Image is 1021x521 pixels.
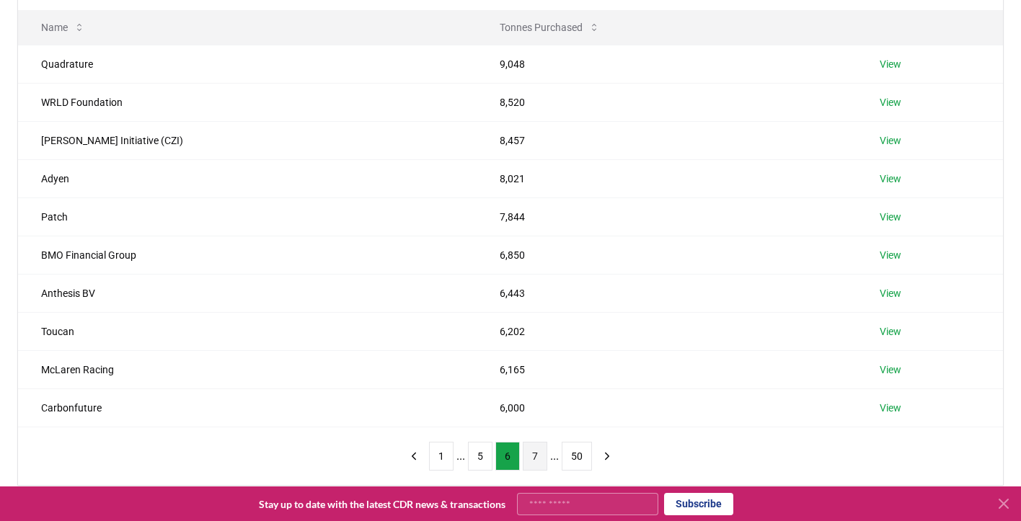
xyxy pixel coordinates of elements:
[880,248,901,262] a: View
[880,324,901,339] a: View
[523,442,547,471] button: 7
[880,286,901,300] a: View
[562,442,592,471] button: 50
[880,401,901,415] a: View
[468,442,492,471] button: 5
[477,83,857,121] td: 8,520
[550,447,559,465] li: ...
[495,442,520,471] button: 6
[18,388,477,427] td: Carbonfuture
[402,442,426,471] button: previous page
[18,121,477,159] td: [PERSON_NAME] Initiative (CZI)
[880,172,901,186] a: View
[477,236,857,274] td: 6,850
[477,45,857,83] td: 9,048
[429,442,454,471] button: 1
[880,133,901,148] a: View
[595,442,619,471] button: next page
[18,274,477,312] td: Anthesis BV
[477,159,857,197] td: 8,021
[477,312,857,350] td: 6,202
[18,159,477,197] td: Adyen
[18,236,477,274] td: BMO Financial Group
[18,312,477,350] td: Toucan
[477,274,857,312] td: 6,443
[477,350,857,388] td: 6,165
[18,83,477,121] td: WRLD Foundation
[488,13,611,42] button: Tonnes Purchased
[880,210,901,224] a: View
[18,45,477,83] td: Quadrature
[18,350,477,388] td: McLaren Racing
[18,197,477,236] td: Patch
[456,447,465,465] li: ...
[477,197,857,236] td: 7,844
[477,121,857,159] td: 8,457
[880,57,901,71] a: View
[30,13,97,42] button: Name
[477,388,857,427] td: 6,000
[880,95,901,110] a: View
[880,362,901,377] a: View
